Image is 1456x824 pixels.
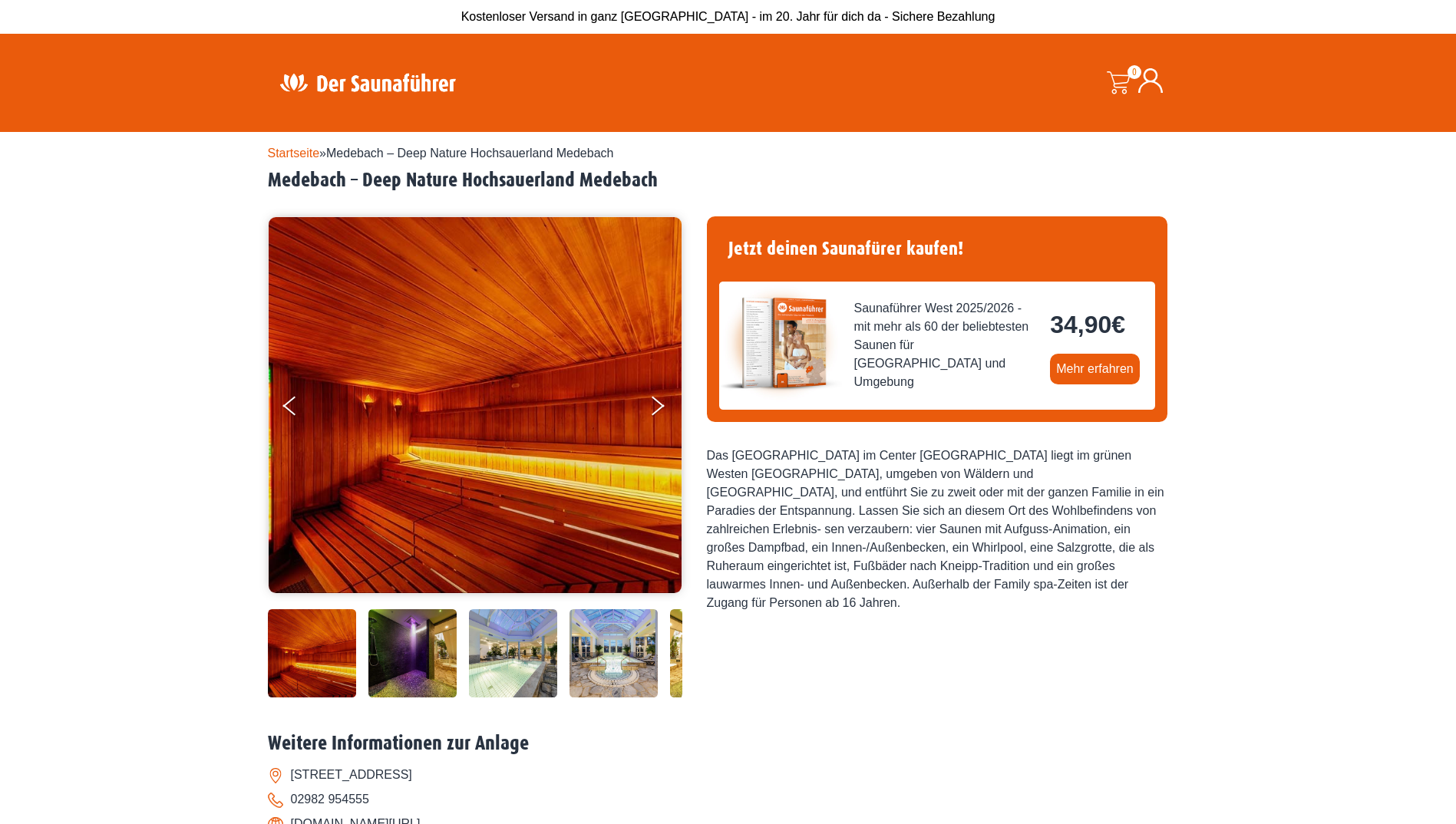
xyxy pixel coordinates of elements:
button: Previous [283,390,322,428]
h2: Weitere Informationen zur Anlage [268,732,1189,756]
span: » [268,147,614,160]
span: Saunaführer West 2025/2026 - mit mehr als 60 der beliebtesten Saunen für [GEOGRAPHIC_DATA] und Um... [854,299,1038,391]
button: Next [649,390,687,428]
span: € [1111,311,1125,338]
div: Das [GEOGRAPHIC_DATA] im Center [GEOGRAPHIC_DATA] liegt im grünen Westen [GEOGRAPHIC_DATA], umgeb... [707,447,1167,612]
h4: Jetzt deinen Saunafürer kaufen! [719,229,1155,269]
span: Medebach – Deep Nature Hochsauerland Medebach [326,147,613,160]
h2: Medebach – Deep Nature Hochsauerland Medebach [268,169,1189,193]
bdi: 34,90 [1050,311,1125,338]
li: 02982 954555 [268,787,1189,812]
span: Kostenloser Versand in ganz [GEOGRAPHIC_DATA] - im 20. Jahr für dich da - Sichere Bezahlung [461,10,995,23]
img: der-saunafuehrer-2025-west.jpg [719,282,842,404]
li: [STREET_ADDRESS] [268,763,1189,787]
a: Mehr erfahren [1050,354,1140,384]
span: 0 [1127,65,1141,79]
a: Startseite [268,147,320,160]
